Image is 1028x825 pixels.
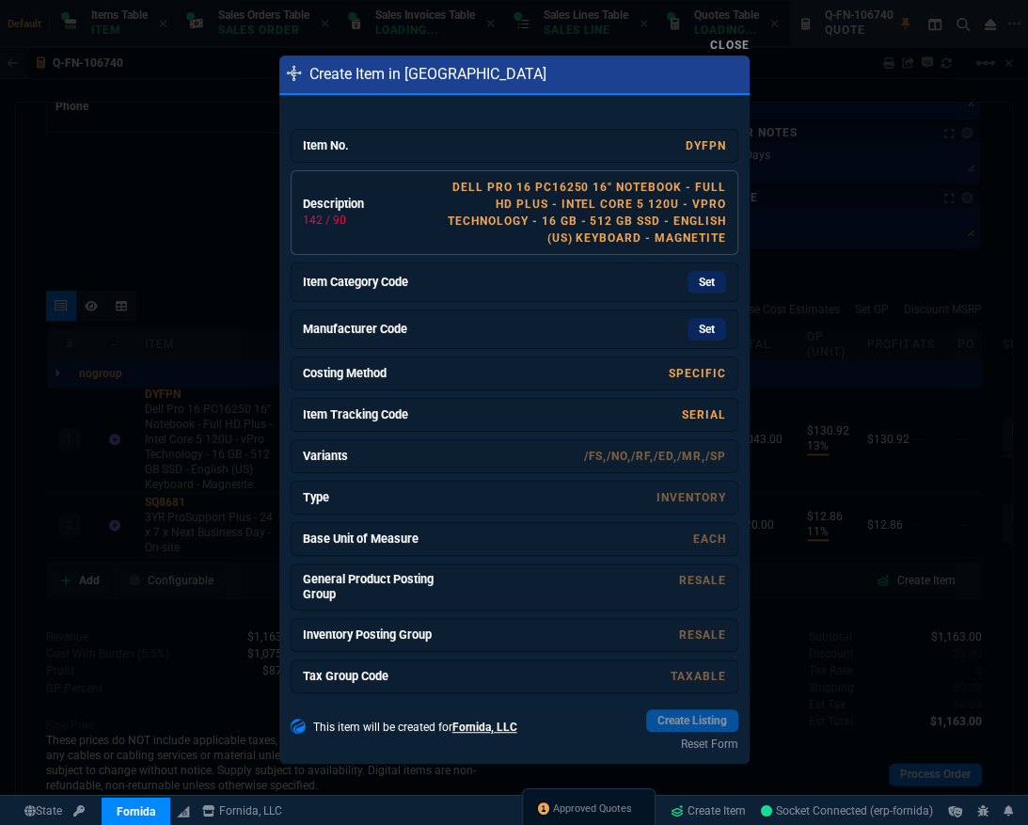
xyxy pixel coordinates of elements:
a: SERIAL [682,408,726,421]
h6: Type [303,490,444,505]
a: Dell Pro 16 PC16250 16" Notebook - Full HD Plus - Intel Core 5 120U - vPro Technology - 16 GB - 5... [448,181,725,245]
h6: Tax Group Code [303,669,444,684]
div: Create Item in [GEOGRAPHIC_DATA] [279,56,750,95]
h6: Description [303,197,444,212]
a: Reset Form [646,736,738,753]
p: This item will be created for [313,719,517,736]
a: msbcCompanyName [197,802,288,819]
h6: Manufacturer Code [303,322,444,337]
a: Close [710,39,750,52]
span: Approved Quotes [553,801,632,817]
a: API TOKEN [68,802,90,819]
a: Set [688,318,726,341]
h6: Item Tracking Code [303,407,444,422]
a: Global State [19,802,68,819]
h6: Costing Method [303,366,444,381]
p: 142 / 90 [303,212,444,229]
h6: Item No. [303,138,444,153]
span: Socket Connected (erp-fornida) [761,804,933,817]
a: DYFPN [686,139,726,152]
h6: Item Category Code [303,275,444,290]
a: LwLLwCRO_GEZrn_JAACf [761,802,933,819]
a: Specific [669,367,726,380]
a: Set [688,271,726,294]
h6: Base Unit of Measure [303,531,444,547]
h6: Variants [303,449,444,464]
span: Fornida, LLC [452,721,517,734]
a: Create Item [663,797,753,825]
h6: General Product Posting Group [303,572,444,602]
h6: Inventory Posting Group [303,627,444,643]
